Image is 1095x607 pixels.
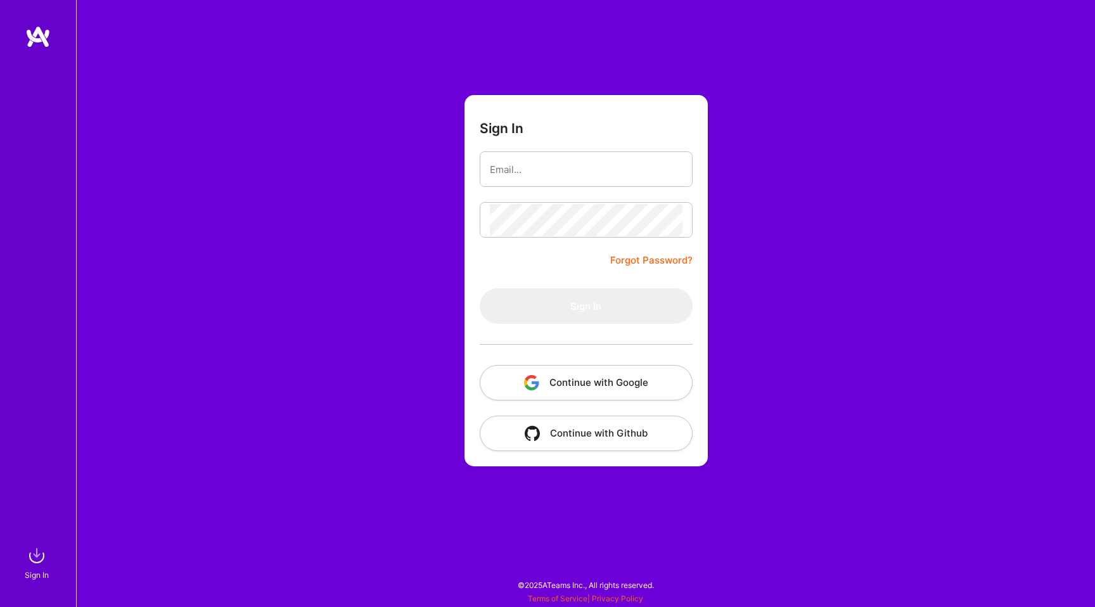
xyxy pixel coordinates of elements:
[524,375,539,390] img: icon
[24,543,49,568] img: sign in
[480,288,693,324] button: Sign In
[528,594,643,603] span: |
[27,543,49,582] a: sign inSign In
[610,253,693,268] a: Forgot Password?
[25,25,51,48] img: logo
[480,365,693,400] button: Continue with Google
[528,594,587,603] a: Terms of Service
[76,569,1095,601] div: © 2025 ATeams Inc., All rights reserved.
[25,568,49,582] div: Sign In
[490,153,682,186] input: Email...
[592,594,643,603] a: Privacy Policy
[480,416,693,451] button: Continue with Github
[480,120,523,136] h3: Sign In
[525,426,540,441] img: icon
